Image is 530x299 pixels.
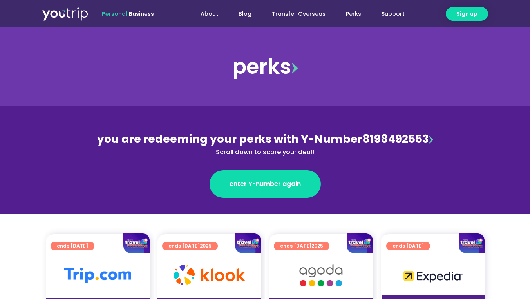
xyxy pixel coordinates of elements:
div: 8198492553 [95,131,435,157]
a: Business [129,10,154,18]
a: Transfer Overseas [262,7,336,21]
span: Sign up [456,10,478,18]
a: About [190,7,228,21]
span: you are redeeming your perks with Y-Number [97,131,362,147]
span: enter Y-number again [230,179,301,189]
a: Blog [228,7,262,21]
a: Sign up [446,7,488,21]
nav: Menu [175,7,415,21]
div: Scroll down to score your deal! [95,148,435,157]
a: Support [371,7,415,21]
span: Personal [102,10,127,18]
a: Perks [336,7,371,21]
span: | [102,10,154,18]
a: enter Y-number again [210,170,321,198]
